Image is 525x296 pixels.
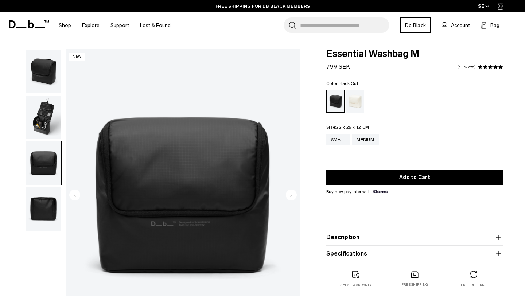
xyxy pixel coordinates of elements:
[352,134,379,145] a: Medium
[59,12,71,38] a: Shop
[26,49,62,94] button: Essential Washbag M Black Out
[326,63,350,70] span: 799 SEK
[326,134,350,145] a: Small
[373,190,388,193] img: {"height" => 20, "alt" => "Klarna"}
[336,125,369,130] span: 22 x 25 x 12 CM
[69,53,85,61] p: New
[339,81,358,86] span: Black Out
[110,12,129,38] a: Support
[286,190,297,202] button: Next slide
[26,96,61,139] img: Essential Washbag M Black Out
[26,141,62,186] button: Essential Washbag M Black Out
[82,12,100,38] a: Explore
[442,21,470,30] a: Account
[26,50,61,93] img: Essential Washbag M Black Out
[326,233,503,242] button: Description
[326,170,503,185] button: Add to Cart
[490,22,499,29] span: Bag
[326,249,503,258] button: Specifications
[326,49,503,59] span: Essential Washbag M
[400,17,431,33] a: Db Black
[215,3,310,9] a: FREE SHIPPING FOR DB BLACK MEMBERS
[140,12,171,38] a: Lost & Found
[481,21,499,30] button: Bag
[326,90,345,113] a: Black Out
[401,282,428,287] p: Free shipping
[457,65,476,69] a: 5 reviews
[461,283,487,288] p: Free returns
[26,187,61,231] img: Essential Washbag M Black Out
[26,141,61,185] img: Essential Washbag M Black Out
[451,22,470,29] span: Account
[340,283,372,288] p: 2 year warranty
[326,125,369,129] legend: Size:
[69,190,80,202] button: Previous slide
[26,187,62,231] button: Essential Washbag M Black Out
[346,90,364,113] a: Oatmilk
[26,95,62,140] button: Essential Washbag M Black Out
[326,188,388,195] span: Buy now pay later with
[53,12,176,38] nav: Main Navigation
[326,81,358,86] legend: Color:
